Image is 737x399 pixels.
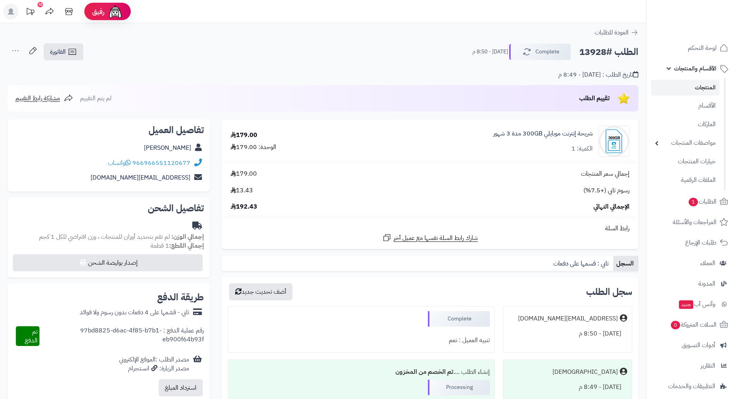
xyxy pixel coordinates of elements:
a: العودة للطلبات [595,28,638,37]
a: واتساب [108,158,131,168]
a: السلات المتروكة0 [651,315,732,334]
div: Complete [428,311,490,327]
img: EC3FB749-DA9E-40D1-930B-5E6DB60526A2-90x90.jpeg [599,126,629,157]
div: [DATE] - 8:50 م [508,326,627,341]
strong: إجمالي القطع: [169,241,204,250]
img: logo-2.png [684,11,730,27]
strong: إجمالي الوزن: [171,232,204,241]
a: التقارير [651,356,732,375]
h2: تفاصيل العميل [14,125,204,135]
a: شريحة إنترنت موبايلي 300GB مدة 3 شهور [493,129,593,138]
a: تابي : قسمها على دفعات [550,256,613,271]
span: العملاء [700,258,715,269]
a: الفاتورة [44,43,83,60]
div: تاريخ الطلب : [DATE] - 8:49 م [558,70,638,79]
span: لم تقم بتحديد أوزان للمنتجات ، وزن افتراضي للكل 1 كجم [39,232,170,241]
a: شارك رابط السلة نفسها مع عميل آخر [382,233,478,243]
span: رسوم تابي (+7.5%) [583,186,629,195]
b: تم الخصم من المخزون [395,367,453,377]
span: الفاتورة [50,47,66,57]
span: 1 [688,197,698,207]
span: تقييم الطلب [579,94,610,103]
a: وآتس آبجديد [651,295,732,313]
div: 179.00 [231,131,257,140]
div: تابي - قسّمها على 4 دفعات بدون رسوم ولا فوائد [80,308,189,317]
button: استرداد المبلغ [159,379,203,396]
a: مواصفات المنتجات [651,135,720,151]
button: إصدار بوليصة الشحن [13,254,203,271]
span: التقارير [701,360,715,371]
button: Complete [509,44,571,60]
h2: طريقة الدفع [157,293,204,302]
div: [DEMOGRAPHIC_DATA] [552,368,618,377]
span: 179.00 [231,170,257,178]
span: أدوات التسويق [682,340,715,351]
a: التطبيقات والخدمات [651,377,732,396]
h2: تفاصيل الشحن [14,204,204,213]
div: الوحدة: 179.00 [231,143,276,152]
div: رقم عملية الدفع : 97bd8825-d6ac-4f85-b7b1-eb900f64b93f [39,326,204,346]
small: 1 قطعة [150,241,204,250]
small: [DATE] - 8:50 م [472,48,508,56]
span: إجمالي سعر المنتجات [581,170,629,178]
a: [EMAIL_ADDRESS][DOMAIN_NAME] [91,173,190,182]
a: خيارات المنتجات [651,153,720,170]
span: العودة للطلبات [595,28,629,37]
span: السلات المتروكة [670,319,716,330]
span: شارك رابط السلة نفسها مع عميل آخر [393,234,478,243]
a: المراجعات والأسئلة [651,213,732,231]
a: مشاركة رابط التقييم [15,94,73,103]
span: 13.43 [231,186,253,195]
a: المنتجات [651,80,720,96]
a: أدوات التسويق [651,336,732,354]
div: 10 [38,2,43,7]
div: رابط السلة [225,224,635,233]
span: الأقسام والمنتجات [674,63,716,74]
span: مشاركة رابط التقييم [15,94,60,103]
span: طلبات الإرجاع [685,237,716,248]
span: المدونة [698,278,715,289]
a: الطلبات1 [651,192,732,211]
span: المراجعات والأسئلة [673,217,716,228]
span: لم يتم التقييم [80,94,111,103]
div: الكمية: 1 [571,144,593,153]
h2: الطلب #13928 [579,44,638,60]
span: التطبيقات والخدمات [668,381,715,392]
span: لوحة التحكم [688,43,716,53]
span: الطلبات [688,196,716,207]
div: [EMAIL_ADDRESS][DOMAIN_NAME] [518,314,618,323]
button: أضف تحديث جديد [229,283,292,300]
div: Processing [428,380,490,395]
a: لوحة التحكم [651,39,732,57]
div: [DATE] - 8:49 م [508,380,627,395]
span: وآتس آب [678,299,715,310]
a: السجل [613,256,638,271]
a: الأقسام [651,98,720,114]
span: رفيق [92,7,104,16]
a: تحديثات المنصة [21,4,40,21]
span: 0 [670,320,681,330]
div: مصدر الطلب :الموقع الإلكتروني [119,355,189,373]
div: إنشاء الطلب .... [233,365,489,380]
span: جديد [679,300,693,309]
div: مصدر الزيارة: انستجرام [119,364,189,373]
a: الماركات [651,116,720,133]
img: ai-face.png [108,4,123,19]
a: طلبات الإرجاع [651,233,732,252]
a: 966966551120677 [132,158,190,168]
span: 192.43 [231,202,257,211]
span: الإجمالي النهائي [593,202,629,211]
div: تنبيه العميل : نعم [233,333,489,348]
h3: سجل الطلب [586,287,632,296]
a: العملاء [651,254,732,272]
span: تم الدفع [25,327,38,345]
a: الملفات الرقمية [651,172,720,188]
a: المدونة [651,274,732,293]
a: [PERSON_NAME] [144,143,191,152]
